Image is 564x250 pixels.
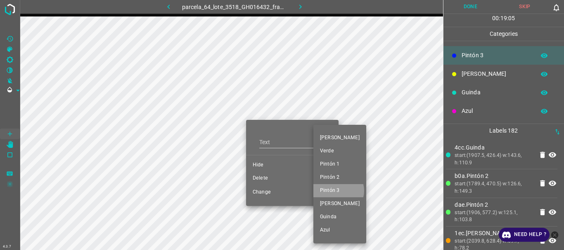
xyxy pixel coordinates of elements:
[320,174,360,181] span: Pintón 2
[320,213,360,221] span: Guinda
[320,134,360,142] span: [PERSON_NAME]
[320,161,360,168] span: Pintón 1
[320,200,360,208] span: [PERSON_NAME]
[320,227,360,234] span: Azul
[320,187,360,194] span: Pintón 3
[320,147,360,155] span: Verde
